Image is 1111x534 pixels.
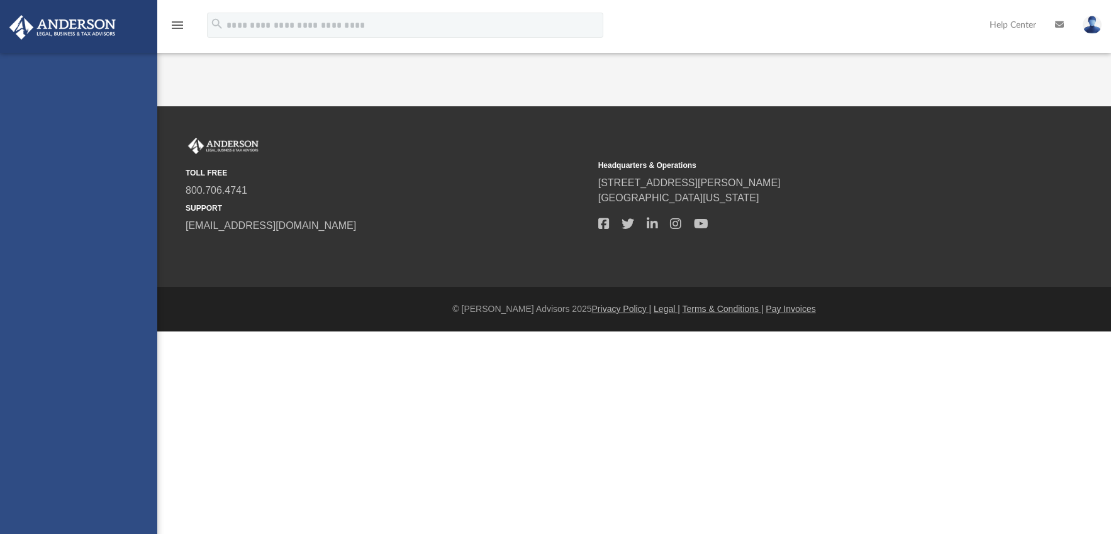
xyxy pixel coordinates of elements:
div: © [PERSON_NAME] Advisors 2025 [157,303,1111,316]
a: [EMAIL_ADDRESS][DOMAIN_NAME] [186,220,356,231]
a: Legal | [654,304,680,314]
a: [STREET_ADDRESS][PERSON_NAME] [598,177,781,188]
a: 800.706.4741 [186,185,247,196]
small: SUPPORT [186,203,589,214]
a: menu [170,24,185,33]
a: [GEOGRAPHIC_DATA][US_STATE] [598,192,759,203]
a: Pay Invoices [766,304,815,314]
i: menu [170,18,185,33]
img: Anderson Advisors Platinum Portal [186,138,261,154]
img: Anderson Advisors Platinum Portal [6,15,120,40]
img: User Pic [1083,16,1102,34]
a: Terms & Conditions | [683,304,764,314]
a: Privacy Policy | [592,304,652,314]
small: TOLL FREE [186,167,589,179]
i: search [210,17,224,31]
small: Headquarters & Operations [598,160,1002,171]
